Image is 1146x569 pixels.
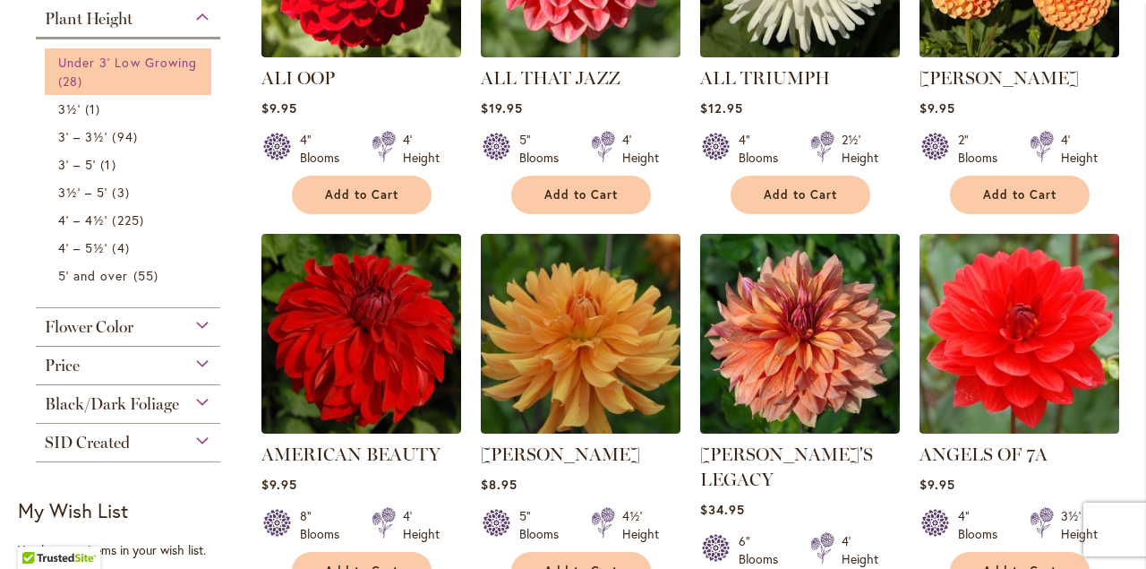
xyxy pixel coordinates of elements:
[85,99,105,118] span: 1
[739,131,789,167] div: 4" Blooms
[919,420,1119,437] a: ANGELS OF 7A
[700,420,900,437] a: Andy's Legacy
[764,187,837,203] span: Add to Cart
[958,507,1008,543] div: 4" Blooms
[739,532,789,568] div: 6" Blooms
[58,72,87,91] span: 28
[112,183,133,202] span: 3
[519,507,569,543] div: 5" Blooms
[58,184,107,201] span: 3½' – 5'
[58,156,96,173] span: 3' – 5'
[842,532,878,568] div: 4' Height
[325,187,398,203] span: Add to Cart
[983,187,1056,203] span: Add to Cart
[919,99,955,116] span: $9.95
[58,183,202,202] a: 3½' – 5' 3
[842,131,878,167] div: 2½' Height
[919,476,955,493] span: $9.95
[481,476,517,493] span: $8.95
[700,99,743,116] span: $12.95
[13,505,64,556] iframe: Launch Accessibility Center
[622,131,659,167] div: 4' Height
[45,317,133,337] span: Flower Color
[45,9,133,29] span: Plant Height
[58,155,202,174] a: 3' – 5' 1
[481,99,523,116] span: $19.95
[300,131,350,167] div: 4" Blooms
[261,444,440,465] a: AMERICAN BEAUTY
[58,54,197,71] span: Under 3' Low Growing
[58,211,202,229] a: 4' – 4½' 225
[544,187,618,203] span: Add to Cart
[18,497,128,523] strong: My Wish List
[133,266,163,285] span: 55
[112,238,133,257] span: 4
[261,67,335,89] a: ALI OOP
[700,501,745,518] span: $34.95
[403,131,440,167] div: 4' Height
[45,356,80,375] span: Price
[958,131,1008,167] div: 2" Blooms
[45,433,130,453] span: SID Created
[58,128,107,145] span: 3' – 3½'
[481,234,680,434] img: ANDREW CHARLES
[919,67,1079,89] a: [PERSON_NAME]
[58,100,81,117] span: 3½'
[261,44,461,61] a: ALI OOP
[700,67,830,89] a: ALL TRIUMPH
[481,44,680,61] a: ALL THAT JAZZ
[950,176,1090,214] button: Add to Cart
[919,44,1119,61] a: AMBER QUEEN
[731,176,870,214] button: Add to Cart
[100,155,120,174] span: 1
[919,444,1048,465] a: ANGELS OF 7A
[919,234,1119,434] img: ANGELS OF 7A
[300,507,350,543] div: 8" Blooms
[261,99,297,116] span: $9.95
[58,238,202,257] a: 4' – 5½' 4
[403,507,440,543] div: 4' Height
[45,394,179,414] span: Black/Dark Foliage
[58,239,107,256] span: 4' – 5½'
[112,211,148,229] span: 225
[58,211,107,228] span: 4' – 4½'
[481,420,680,437] a: ANDREW CHARLES
[261,420,461,437] a: AMERICAN BEAUTY
[1061,131,1098,167] div: 4' Height
[261,476,297,493] span: $9.95
[58,127,202,146] a: 3' – 3½' 94
[481,444,640,465] a: [PERSON_NAME]
[700,44,900,61] a: ALL TRIUMPH
[58,53,202,91] a: Under 3' Low Growing 28
[112,127,141,146] span: 94
[58,99,202,118] a: 3½' 1
[18,541,249,559] div: You have no items in your wish list.
[1061,507,1098,543] div: 3½' Height
[700,444,873,490] a: [PERSON_NAME]'S LEGACY
[58,266,202,285] a: 5' and over 55
[292,176,432,214] button: Add to Cart
[58,267,129,284] span: 5' and over
[519,131,569,167] div: 5" Blooms
[700,234,900,434] img: Andy's Legacy
[481,67,620,89] a: ALL THAT JAZZ
[511,176,651,214] button: Add to Cart
[622,507,659,543] div: 4½' Height
[261,234,461,434] img: AMERICAN BEAUTY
